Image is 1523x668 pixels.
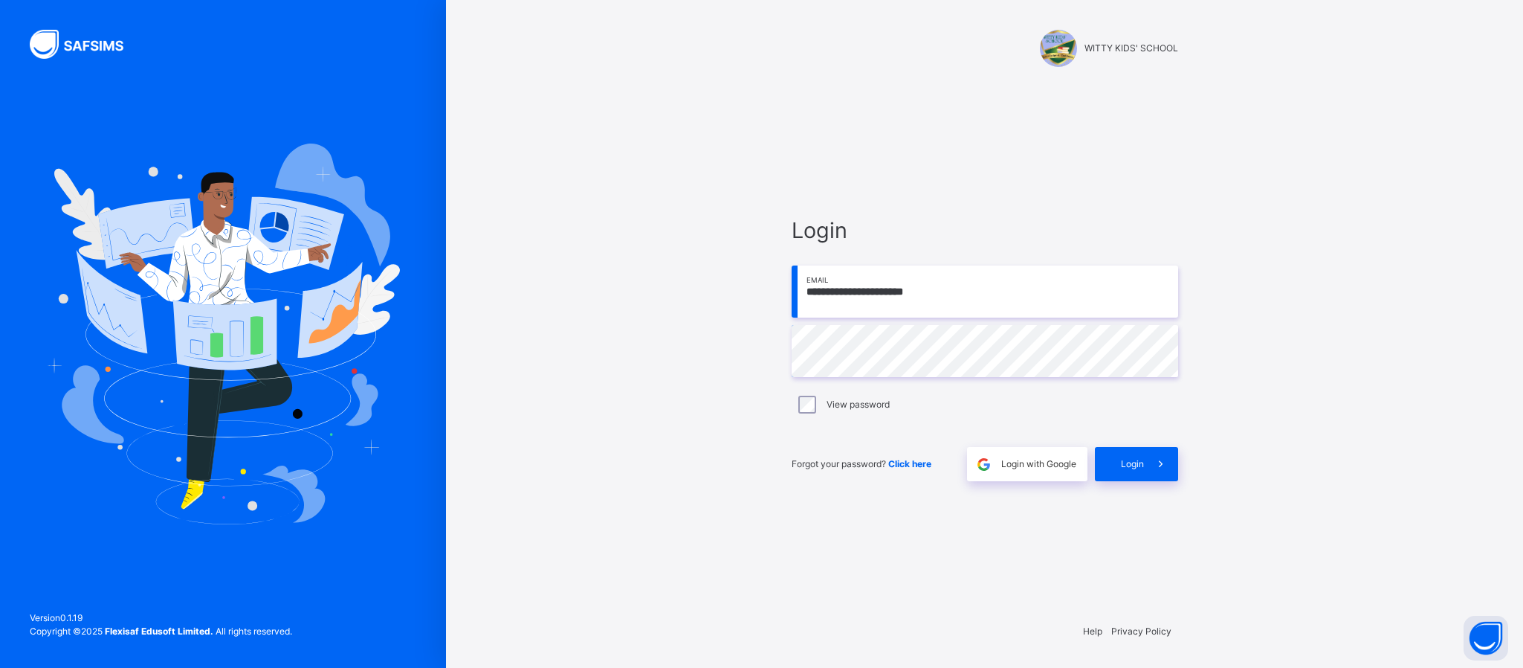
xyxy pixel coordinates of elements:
img: SAFSIMS Logo [30,30,141,59]
span: Version 0.1.19 [30,611,292,625]
img: google.396cfc9801f0270233282035f929180a.svg [975,456,992,473]
img: Hero Image [46,144,400,524]
a: Privacy Policy [1111,626,1171,637]
span: WITTY KIDS' SCHOOL [1084,42,1178,55]
label: View password [827,398,890,411]
button: Open asap [1464,616,1508,661]
span: Login [1121,457,1144,471]
a: Help [1083,626,1102,637]
span: Login [792,214,1178,246]
strong: Flexisaf Edusoft Limited. [105,626,213,637]
span: Forgot your password? [792,458,931,469]
span: Login with Google [1001,457,1076,471]
span: Copyright © 2025 All rights reserved. [30,626,292,637]
a: Click here [888,458,931,469]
